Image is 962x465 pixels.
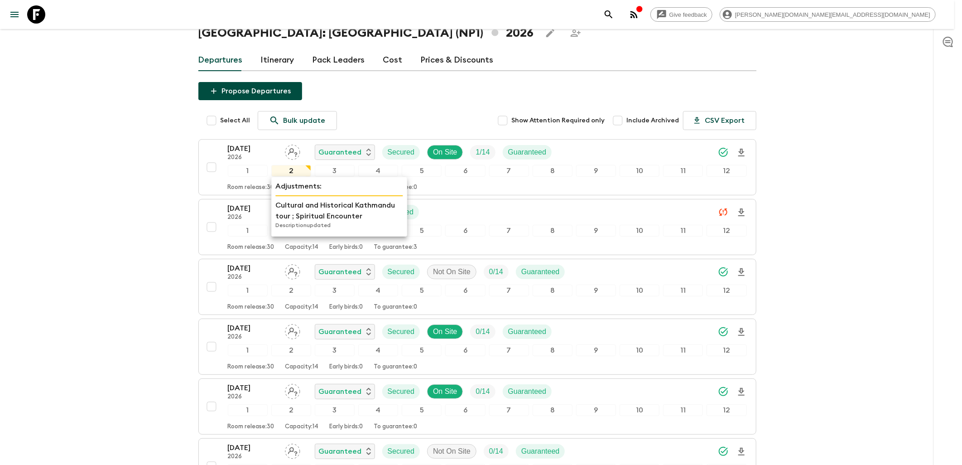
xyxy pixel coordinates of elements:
[718,386,729,397] svg: Synced Successfully
[285,147,300,155] span: Assign pack leader
[402,344,442,356] div: 5
[445,285,485,296] div: 6
[315,344,355,356] div: 3
[476,386,490,397] p: 0 / 14
[284,115,326,126] p: Bulk update
[521,446,560,457] p: Guaranteed
[285,267,300,274] span: Assign pack leader
[228,383,278,393] p: [DATE]
[330,363,363,371] p: Early birds: 0
[718,147,729,158] svg: Synced Successfully
[228,244,274,251] p: Room release: 30
[228,154,278,161] p: 2026
[576,165,616,177] div: 9
[374,423,418,431] p: To guarantee: 0
[730,11,935,18] span: [PERSON_NAME][DOMAIN_NAME][EMAIL_ADDRESS][DOMAIN_NAME]
[388,386,415,397] p: Secured
[620,225,659,237] div: 10
[576,285,616,296] div: 9
[358,165,398,177] div: 4
[374,363,418,371] p: To guarantee: 0
[271,285,311,296] div: 2
[600,5,618,24] button: search adventures
[489,446,503,457] p: 0 / 14
[228,165,268,177] div: 1
[402,285,442,296] div: 5
[358,285,398,296] div: 4
[228,143,278,154] p: [DATE]
[663,404,703,416] div: 11
[489,344,529,356] div: 7
[228,225,268,237] div: 1
[718,446,729,457] svg: Synced Successfully
[736,267,747,278] svg: Download Onboarding
[315,404,355,416] div: 3
[228,304,274,311] p: Room release: 30
[533,404,572,416] div: 8
[508,386,547,397] p: Guaranteed
[489,225,529,237] div: 7
[707,404,746,416] div: 12
[358,404,398,416] div: 4
[445,344,485,356] div: 6
[620,344,659,356] div: 10
[383,49,403,71] a: Cost
[664,11,712,18] span: Give feedback
[576,404,616,416] div: 9
[433,386,457,397] p: On Site
[445,404,485,416] div: 6
[228,404,268,416] div: 1
[663,285,703,296] div: 11
[707,344,746,356] div: 12
[533,344,572,356] div: 8
[620,404,659,416] div: 10
[228,423,274,431] p: Room release: 30
[683,111,756,130] button: CSV Export
[285,387,300,394] span: Assign pack leader
[718,266,729,277] svg: Synced Successfully
[285,363,319,371] p: Capacity: 14
[576,225,616,237] div: 9
[330,423,363,431] p: Early birds: 0
[433,446,471,457] p: Not On Site
[358,344,398,356] div: 4
[313,49,365,71] a: Pack Leaders
[707,165,746,177] div: 12
[388,266,415,277] p: Secured
[484,444,509,459] div: Trip Fill
[541,24,559,42] button: Edit this itinerary
[433,147,457,158] p: On Site
[228,203,278,214] p: [DATE]
[533,285,572,296] div: 8
[319,386,362,397] p: Guaranteed
[718,207,729,218] svg: Unable to sync - Check prices and secured
[476,147,490,158] p: 1 / 14
[489,285,529,296] div: 7
[285,446,300,454] span: Assign pack leader
[228,344,268,356] div: 1
[576,344,616,356] div: 9
[508,326,547,337] p: Guaranteed
[484,265,509,279] div: Trip Fill
[228,334,278,341] p: 2026
[228,363,274,371] p: Room release: 30
[374,304,418,311] p: To guarantee: 0
[319,147,362,158] p: Guaranteed
[285,244,319,251] p: Capacity: 14
[470,325,495,339] div: Trip Fill
[433,326,457,337] p: On Site
[736,207,747,218] svg: Download Onboarding
[319,266,362,277] p: Guaranteed
[198,82,302,100] button: Propose Departures
[388,147,415,158] p: Secured
[285,327,300,334] span: Assign pack leader
[620,285,659,296] div: 10
[198,49,243,71] a: Departures
[330,244,363,251] p: Early birds: 0
[421,49,494,71] a: Prices & Discounts
[718,326,729,337] svg: Synced Successfully
[663,165,703,177] div: 11
[533,165,572,177] div: 8
[271,165,311,177] div: 2
[707,285,746,296] div: 12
